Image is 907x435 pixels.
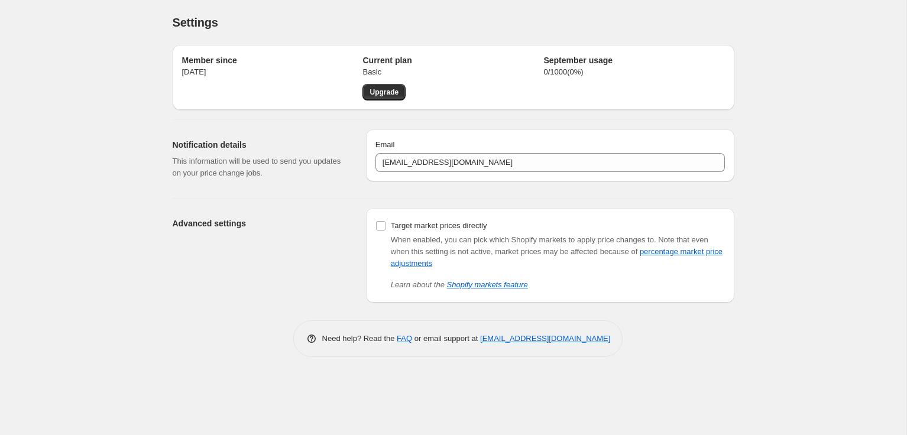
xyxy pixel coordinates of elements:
a: Shopify markets feature [447,280,528,289]
span: or email support at [412,334,480,343]
p: This information will be used to send you updates on your price change jobs. [173,155,347,179]
span: When enabled, you can pick which Shopify markets to apply price changes to. [391,235,656,244]
span: Upgrade [370,87,399,97]
p: [DATE] [182,66,363,78]
a: Upgrade [362,84,406,100]
span: Target market prices directly [391,221,487,230]
h2: September usage [543,54,724,66]
i: Learn about the [391,280,528,289]
span: Note that even when this setting is not active, market prices may be affected because of [391,235,723,268]
a: [EMAIL_ADDRESS][DOMAIN_NAME] [480,334,610,343]
span: Email [375,140,395,149]
a: FAQ [397,334,412,343]
h2: Current plan [362,54,543,66]
span: Settings [173,16,218,29]
h2: Advanced settings [173,218,347,229]
h2: Member since [182,54,363,66]
p: Basic [362,66,543,78]
span: Need help? Read the [322,334,397,343]
p: 0 / 1000 ( 0 %) [543,66,724,78]
h2: Notification details [173,139,347,151]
